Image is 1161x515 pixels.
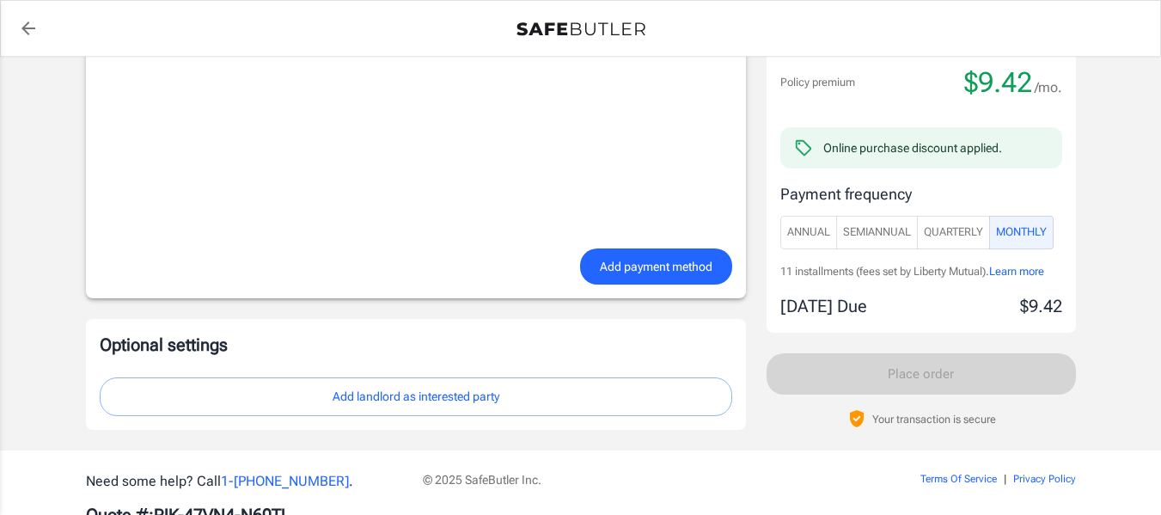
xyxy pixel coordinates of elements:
[843,223,911,242] span: SemiAnnual
[996,223,1047,242] span: Monthly
[780,74,855,91] p: Policy premium
[516,22,645,36] img: Back to quotes
[780,182,1062,205] p: Payment frequency
[917,216,990,249] button: Quarterly
[100,333,732,357] p: Optional settings
[11,11,46,46] a: back to quotes
[1013,473,1076,485] a: Privacy Policy
[780,293,867,319] p: [DATE] Due
[780,265,989,278] span: 11 installments (fees set by Liberty Mutual).
[600,256,712,278] span: Add payment method
[1004,473,1006,485] span: |
[964,65,1032,100] span: $9.42
[100,377,732,416] button: Add landlord as interested party
[780,216,837,249] button: Annual
[872,411,996,427] p: Your transaction is secure
[580,248,732,285] button: Add payment method
[920,473,997,485] a: Terms Of Service
[787,223,830,242] span: Annual
[924,223,983,242] span: Quarterly
[423,471,823,488] p: © 2025 SafeButler Inc.
[836,216,918,249] button: SemiAnnual
[221,473,349,489] a: 1-[PHONE_NUMBER]
[989,216,1054,249] button: Monthly
[1035,76,1062,100] span: /mo.
[86,471,402,492] p: Need some help? Call .
[823,139,1002,156] div: Online purchase discount applied.
[1020,293,1062,319] p: $9.42
[989,265,1044,278] span: Learn more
